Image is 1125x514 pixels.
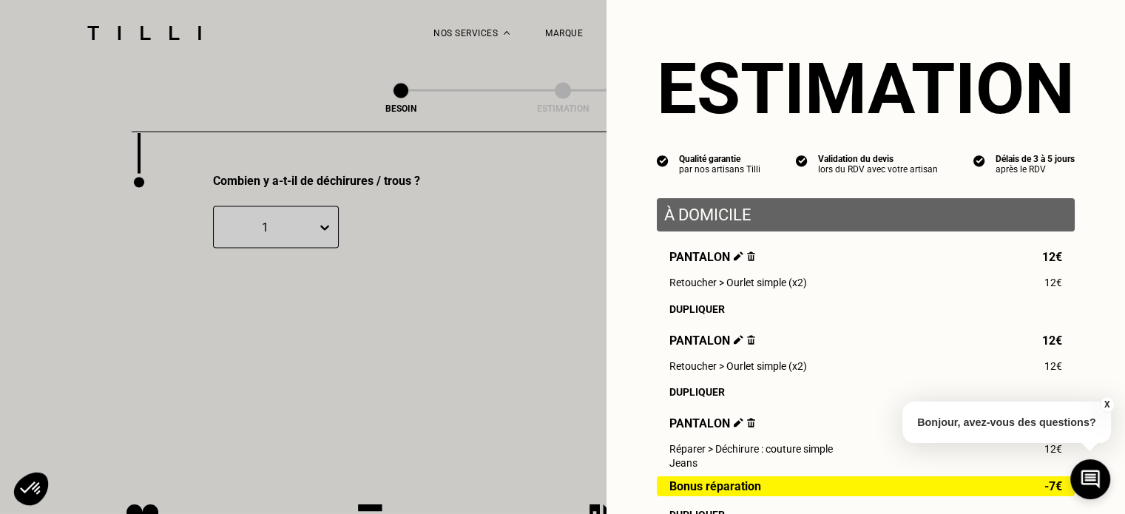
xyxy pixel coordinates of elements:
[818,154,938,164] div: Validation du devis
[664,206,1067,224] p: À domicile
[818,164,938,175] div: lors du RDV avec votre artisan
[669,334,755,348] span: Pantalon
[747,418,755,427] img: Supprimer
[734,418,743,427] img: Éditer
[1044,277,1062,288] span: 12€
[1044,480,1062,493] span: -7€
[669,277,807,288] span: Retoucher > Ourlet simple (x2)
[734,251,743,261] img: Éditer
[669,386,1062,398] div: Dupliquer
[1099,396,1114,413] button: X
[679,164,760,175] div: par nos artisans Tilli
[679,154,760,164] div: Qualité garantie
[669,250,755,264] span: Pantalon
[747,251,755,261] img: Supprimer
[1042,250,1062,264] span: 12€
[669,443,833,455] span: Réparer > Déchirure : couture simple
[996,164,1075,175] div: après le RDV
[796,154,808,167] img: icon list info
[973,154,985,167] img: icon list info
[669,457,697,469] span: Jeans
[669,416,755,430] span: Pantalon
[902,402,1111,443] p: Bonjour, avez-vous des questions?
[669,480,761,493] span: Bonus réparation
[1044,360,1062,372] span: 12€
[734,335,743,345] img: Éditer
[1042,334,1062,348] span: 12€
[657,154,669,167] img: icon list info
[996,154,1075,164] div: Délais de 3 à 5 jours
[669,360,807,372] span: Retoucher > Ourlet simple (x2)
[657,47,1075,130] section: Estimation
[747,335,755,345] img: Supprimer
[669,303,1062,315] div: Dupliquer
